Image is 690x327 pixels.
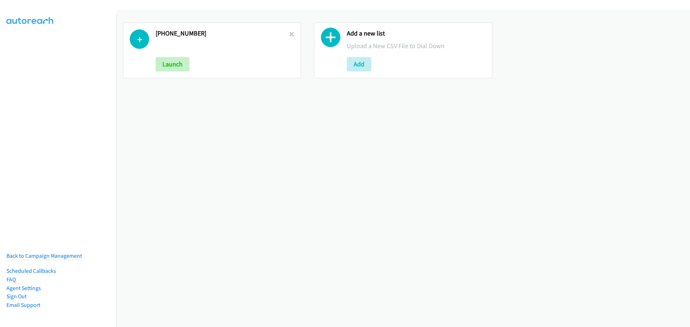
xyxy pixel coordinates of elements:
h2: [PHONE_NUMBER] [156,29,289,38]
a: Agent Settings [6,285,41,291]
a: Scheduled Callbacks [6,267,56,274]
button: Launch [156,57,189,71]
a: FAQ [6,276,16,283]
a: Email Support [6,302,40,308]
p: Upload a New CSV File to Dial Down [347,41,486,51]
a: Back to Campaign Management [6,252,82,259]
h2: Add a new list [347,29,486,38]
button: Add [347,57,371,71]
h1: + [130,29,149,49]
a: Sign Out [6,293,27,300]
